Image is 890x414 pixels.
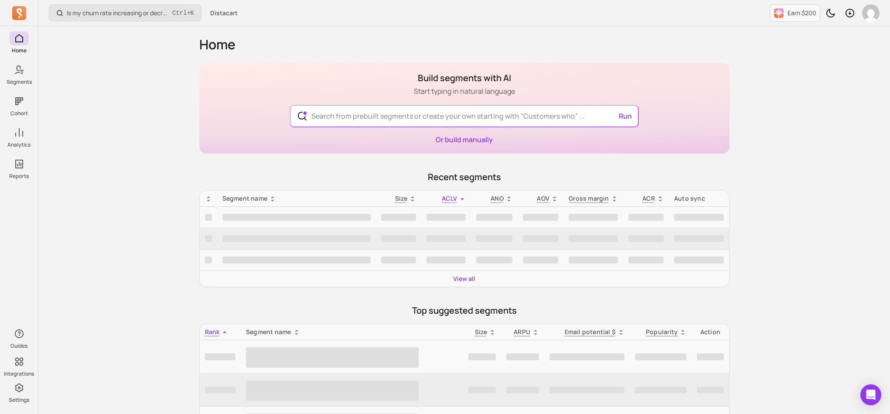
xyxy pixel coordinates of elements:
[468,353,496,360] span: ‌
[246,380,419,401] span: ‌
[12,47,27,54] p: Home
[172,8,194,17] span: +
[646,328,678,336] p: Popularity
[569,235,618,242] span: ‌
[453,274,475,283] a: View all
[565,328,616,336] p: Email potential $
[697,328,723,336] div: Action
[205,387,235,393] span: ‌
[205,235,212,242] span: ‌
[822,4,839,22] button: Toggle dark mode
[628,235,664,242] span: ‌
[523,214,558,221] span: ‌
[476,235,512,242] span: ‌
[426,257,466,263] span: ‌
[615,107,635,125] button: Run
[222,257,371,263] span: ‌
[246,328,458,336] div: Segment name
[468,387,496,393] span: ‌
[10,110,28,117] p: Cohort
[506,387,539,393] span: ‌
[569,194,609,203] p: Gross margin
[426,235,466,242] span: ‌
[191,10,194,17] kbd: K
[674,257,724,263] span: ‌
[381,214,416,221] span: ‌
[414,72,515,84] h1: Build segments with AI
[9,397,29,404] p: Settings
[436,135,493,144] a: Or build manually
[475,328,487,336] span: Size
[523,235,558,242] span: ‌
[506,353,539,360] span: ‌
[549,353,624,360] span: ‌
[7,141,31,148] p: Analytics
[514,328,530,336] p: ARPU
[205,353,235,360] span: ‌
[67,9,169,17] p: Is my churn rate increasing or decreasing?
[304,106,624,127] input: Search from prebuilt segments or create your own starting with “Customers who” ...
[199,171,730,183] p: Recent segments
[537,194,549,203] p: AOV
[635,353,686,360] span: ‌
[476,214,512,221] span: ‌
[205,214,212,221] span: ‌
[199,37,730,52] h1: Home
[172,9,187,17] kbd: Ctrl
[222,194,371,203] div: Segment name
[199,305,730,317] p: Top suggested segments
[49,4,201,21] button: Is my churn rate increasing or decreasing?Ctrl+K
[426,214,466,221] span: ‌
[442,194,457,202] span: ACLV
[205,328,220,336] span: Rank
[674,194,724,203] div: Auto sync
[635,387,686,393] span: ‌
[674,214,724,221] span: ‌
[628,214,664,221] span: ‌
[549,387,624,393] span: ‌
[860,384,881,405] div: Open Intercom Messenger
[476,257,512,263] span: ‌
[205,257,212,263] span: ‌
[395,194,407,202] span: Size
[246,347,419,368] span: ‌
[642,194,655,203] p: ACR
[9,173,29,180] p: Reports
[697,387,723,393] span: ‌
[7,79,32,86] p: Segments
[381,235,416,242] span: ‌
[569,214,618,221] span: ‌
[222,214,371,221] span: ‌
[674,235,724,242] span: ‌
[862,4,880,22] img: avatar
[770,4,820,22] button: Earn $200
[414,86,515,96] p: Start typing in natural language
[210,9,238,17] span: Distacart
[10,325,29,351] button: Guides
[569,257,618,263] span: ‌
[628,257,664,263] span: ‌
[788,9,816,17] p: Earn $200
[697,353,723,360] span: ‌
[205,5,243,21] button: Distacart
[491,194,504,202] span: ANO
[523,257,558,263] span: ‌
[4,370,34,377] p: Integrations
[381,257,416,263] span: ‌
[222,235,371,242] span: ‌
[10,342,27,349] p: Guides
